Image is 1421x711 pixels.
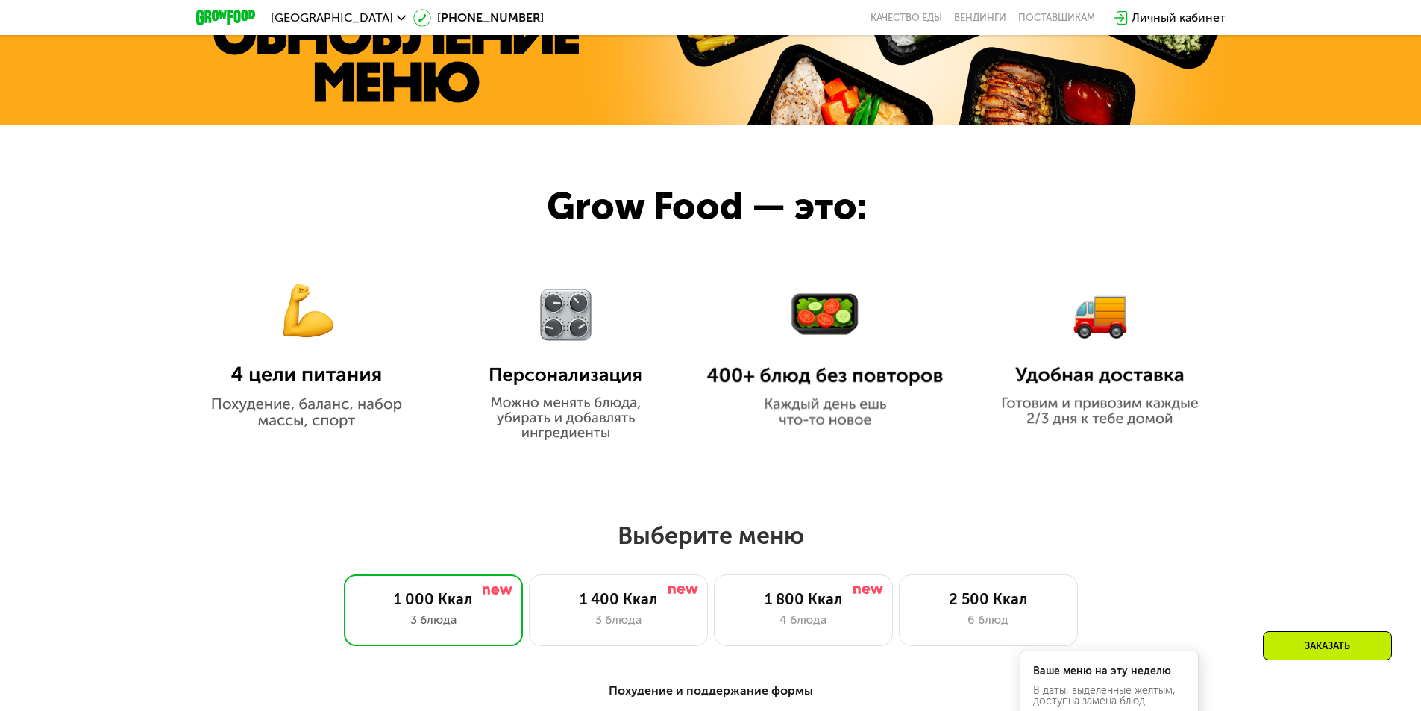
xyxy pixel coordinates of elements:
div: 1 800 Ккал [730,590,877,608]
div: 3 блюда [360,611,507,629]
div: В даты, выделенные желтым, доступна замена блюд. [1033,686,1185,707]
div: Grow Food — это: [547,178,923,235]
div: Личный кабинет [1132,9,1226,27]
a: Качество еды [871,12,942,24]
div: 4 блюда [730,611,877,629]
div: Заказать [1263,631,1392,660]
div: 1 000 Ккал [360,590,507,608]
h2: Выберите меню [48,521,1373,551]
span: [GEOGRAPHIC_DATA] [271,12,393,24]
div: поставщикам [1018,12,1095,24]
div: 2 500 Ккал [915,590,1062,608]
div: 1 400 Ккал [545,590,692,608]
div: Ваше меню на эту неделю [1033,666,1185,677]
div: 3 блюда [545,611,692,629]
a: [PHONE_NUMBER] [413,9,544,27]
div: 6 блюд [915,611,1062,629]
div: Похудение и поддержание формы [269,682,1152,701]
a: Вендинги [954,12,1006,24]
